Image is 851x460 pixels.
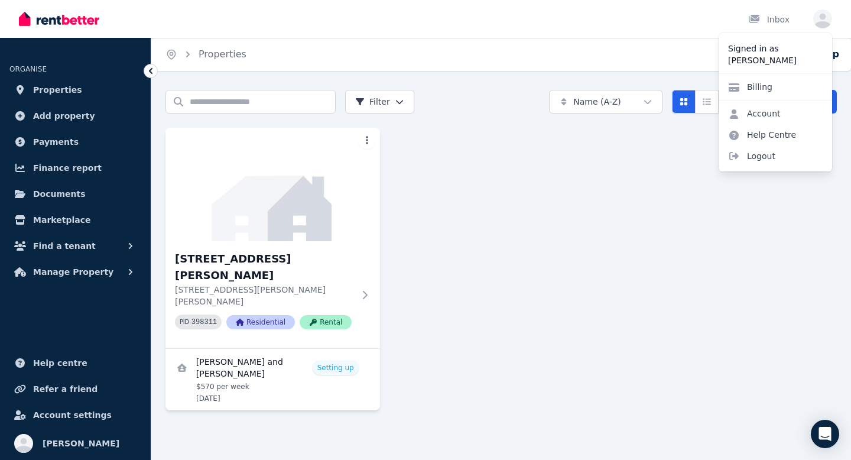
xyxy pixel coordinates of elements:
[695,90,719,114] button: Compact list view
[9,156,141,180] a: Finance report
[9,65,47,73] span: ORGANISE
[33,135,79,149] span: Payments
[9,104,141,128] a: Add property
[672,90,742,114] div: View options
[9,182,141,206] a: Documents
[33,265,113,279] span: Manage Property
[359,132,375,149] button: More options
[719,145,832,167] span: Logout
[748,14,790,25] div: Inbox
[33,213,90,227] span: Marketplace
[33,109,95,123] span: Add property
[33,83,82,97] span: Properties
[811,420,839,448] div: Open Intercom Messenger
[226,315,295,329] span: Residential
[33,356,87,370] span: Help centre
[728,54,823,66] p: [PERSON_NAME]
[33,382,98,396] span: Refer a friend
[9,403,141,427] a: Account settings
[180,319,189,325] small: PID
[719,103,790,124] a: Account
[719,76,782,98] a: Billing
[345,90,414,114] button: Filter
[355,96,390,108] span: Filter
[9,351,141,375] a: Help centre
[175,251,354,284] h3: [STREET_ADDRESS][PERSON_NAME]
[33,408,112,422] span: Account settings
[9,234,141,258] button: Find a tenant
[300,315,352,329] span: Rental
[33,187,86,201] span: Documents
[33,161,102,175] span: Finance report
[191,318,217,326] code: 398311
[719,124,805,145] a: Help Centre
[165,128,380,348] a: 6 Iriks Way, Medina[STREET_ADDRESS][PERSON_NAME][STREET_ADDRESS][PERSON_NAME][PERSON_NAME]PID 398...
[175,284,354,307] p: [STREET_ADDRESS][PERSON_NAME][PERSON_NAME]
[33,239,96,253] span: Find a tenant
[728,43,823,54] p: Signed in as
[199,48,246,60] a: Properties
[9,130,141,154] a: Payments
[573,96,621,108] span: Name (A-Z)
[9,260,141,284] button: Manage Property
[19,10,99,28] img: RentBetter
[43,436,119,451] span: [PERSON_NAME]
[9,208,141,232] a: Marketplace
[165,349,380,410] a: View details for Redentor Samonte and Ana Teresa Samonte
[672,90,696,114] button: Card view
[549,90,662,114] button: Name (A-Z)
[9,78,141,102] a: Properties
[151,38,261,71] nav: Breadcrumb
[9,377,141,401] a: Refer a friend
[165,128,380,241] img: 6 Iriks Way, Medina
